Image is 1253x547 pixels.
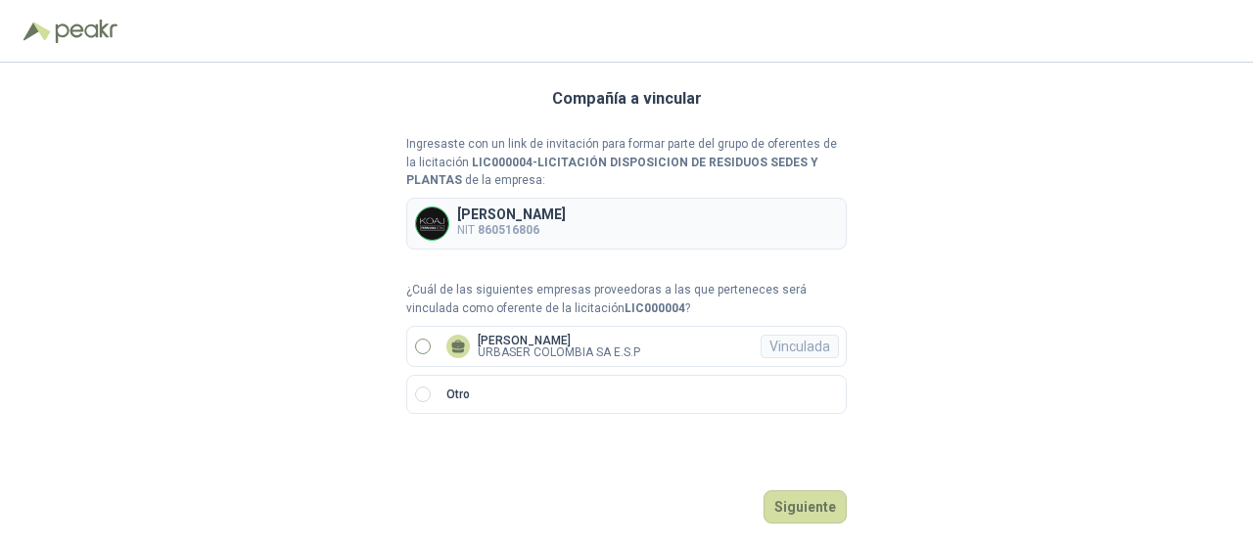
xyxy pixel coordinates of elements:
p: [PERSON_NAME] [457,207,566,221]
p: NIT [457,221,566,240]
p: Otro [446,386,470,404]
b: LIC000004 - LICITACIÓN DISPOSICION DE RESIDUOS SEDES Y PLANTAS [406,156,818,188]
b: 860516806 [478,223,539,237]
img: Logo [23,22,51,41]
p: URBASER COLOMBIA SA E.S.P [478,346,640,358]
div: Vinculada [761,335,839,358]
button: Siguiente [764,490,847,524]
b: LIC000004 [625,301,685,315]
p: ¿Cuál de las siguientes empresas proveedoras a las que perteneces será vinculada como oferente de... [406,281,847,318]
p: Ingresaste con un link de invitación para formar parte del grupo de oferentes de la licitación de... [406,135,847,191]
h3: Compañía a vincular [552,86,702,112]
img: Peakr [55,20,117,43]
p: [PERSON_NAME] [478,335,640,346]
img: Company Logo [416,207,448,240]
